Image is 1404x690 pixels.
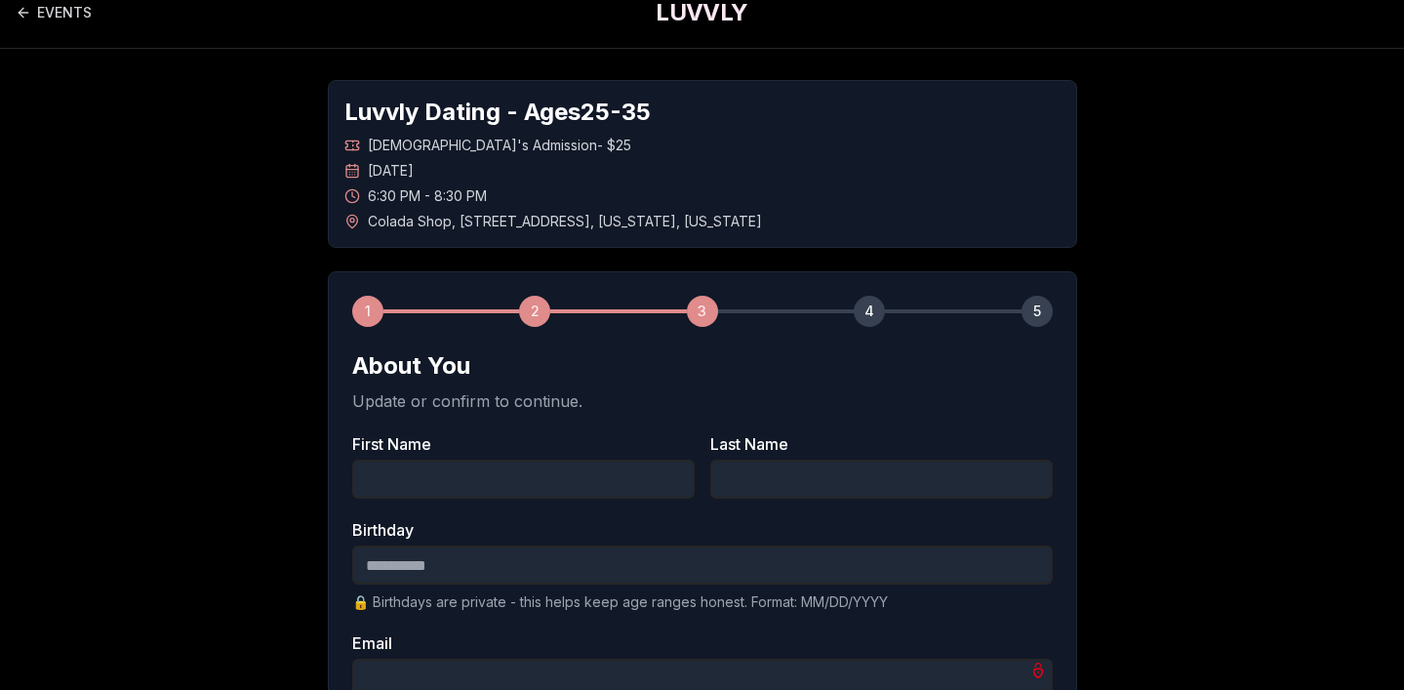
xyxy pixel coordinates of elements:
[854,296,885,327] div: 4
[352,635,1053,651] label: Email
[519,296,550,327] div: 2
[352,436,695,452] label: First Name
[352,350,1053,382] h2: About You
[710,436,1053,452] label: Last Name
[368,186,487,206] span: 6:30 PM - 8:30 PM
[352,522,1053,538] label: Birthday
[352,592,1053,612] p: 🔒 Birthdays are private - this helps keep age ranges honest. Format: MM/DD/YYYY
[368,161,414,181] span: [DATE]
[352,389,1053,413] p: Update or confirm to continue.
[352,296,383,327] div: 1
[368,212,762,231] span: Colada Shop , [STREET_ADDRESS] , [US_STATE] , [US_STATE]
[1022,296,1053,327] div: 5
[687,296,718,327] div: 3
[344,97,1061,128] h1: Luvvly Dating - Ages 25 - 35
[368,136,631,155] span: [DEMOGRAPHIC_DATA]'s Admission - $25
